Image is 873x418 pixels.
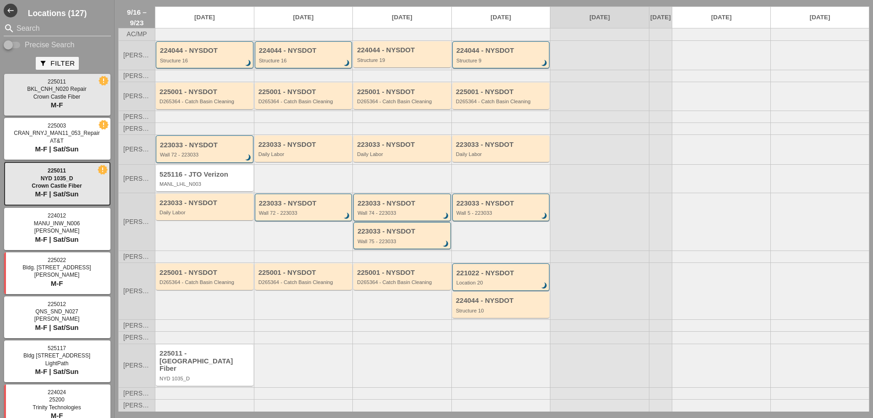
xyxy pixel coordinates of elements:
[36,57,78,70] button: Filter
[539,281,549,291] i: brightness_3
[99,121,108,129] i: new_releases
[16,21,98,36] input: Search
[159,88,251,96] div: 225001 - NYSDOT
[357,88,449,96] div: 225001 - NYSDOT
[456,308,548,313] div: Structure 10
[4,4,17,17] i: west
[123,253,150,260] span: [PERSON_NAME]
[456,200,547,207] div: 223033 - NYSDOT
[123,72,150,79] span: [PERSON_NAME]
[33,404,81,411] span: Trinity Technologies
[159,171,251,178] div: 525116 - JTO Verizon
[456,210,547,216] div: Wall 5 - 223033
[160,141,251,149] div: 223033 - NYSDOT
[357,210,448,216] div: Wall 74 - 223033
[35,190,78,198] span: M-F | Sat/Sun
[357,269,449,277] div: 225001 - NYSDOT
[48,212,66,219] span: 224012
[258,141,350,149] div: 223033 - NYSDOT
[258,269,350,277] div: 225001 - NYSDOT
[123,402,150,409] span: [PERSON_NAME]
[259,58,350,63] div: Structure 16
[34,220,80,227] span: MANU_INW_N006
[123,93,150,100] span: [PERSON_NAME]
[23,352,90,359] span: Bldg [STREET_ADDRESS]
[35,235,78,243] span: M-F | Sat/Sun
[48,78,66,85] span: 225011
[452,7,550,28] a: [DATE]
[123,7,150,28] span: 9/16 – 9/23
[771,7,869,28] a: [DATE]
[123,334,150,341] span: [PERSON_NAME]
[48,389,66,396] span: 224024
[25,40,75,50] label: Precise Search
[39,60,47,67] i: filter_alt
[159,181,251,187] div: MANL_LHL_N003
[33,94,81,100] span: Crown Castle Fiber
[123,322,150,329] span: [PERSON_NAME]
[441,211,451,221] i: brightness_3
[254,7,353,28] a: [DATE]
[32,183,82,189] span: Crown Castle Fiber
[49,396,64,403] span: 25200
[22,264,91,271] span: Bldg. [STREET_ADDRESS]
[48,345,66,351] span: 525117
[27,86,86,92] span: BKL_CNH_N020 Repair
[243,58,253,68] i: brightness_3
[357,99,449,104] div: D265364 - Catch Basin Cleaning
[160,152,251,157] div: Wall 72 - 223033
[51,279,63,287] span: M-F
[123,362,150,369] span: [PERSON_NAME]
[35,368,78,375] span: M-F | Sat/Sun
[456,280,547,285] div: Location 20
[342,211,352,221] i: brightness_3
[41,175,73,182] span: NYD 1035_D
[456,297,548,305] div: 224044 - NYSDOT
[259,200,350,207] div: 223033 - NYSDOT
[259,47,350,55] div: 224044 - NYSDOT
[342,58,352,68] i: brightness_3
[258,99,350,104] div: D265364 - Catch Basin Cleaning
[123,175,150,182] span: [PERSON_NAME]
[649,7,672,28] a: [DATE]
[159,99,251,104] div: D265364 - Catch Basin Cleaning
[48,123,66,129] span: 225003
[456,99,548,104] div: D265364 - Catch Basin Cleaning
[550,7,649,28] a: [DATE]
[456,269,547,277] div: 221022 - NYSDOT
[159,279,251,285] div: D265364 - Catch Basin Cleaning
[456,88,548,96] div: 225001 - NYSDOT
[672,7,771,28] a: [DATE]
[357,228,448,235] div: 223033 - NYSDOT
[159,199,251,207] div: 223033 - NYSDOT
[243,153,253,163] i: brightness_3
[159,350,251,373] div: 225011 - [GEOGRAPHIC_DATA] Fiber
[159,376,251,381] div: NYD 1035_D
[35,145,78,153] span: M-F | Sat/Sun
[357,200,448,207] div: 223033 - NYSDOT
[50,138,64,144] span: AT&T
[51,101,63,109] span: M-F
[357,57,449,63] div: Structure 19
[35,323,78,331] span: M-F | Sat/Sun
[4,4,17,17] button: Shrink Sidebar
[123,390,150,397] span: [PERSON_NAME]
[357,141,449,149] div: 223033 - NYSDOT
[123,288,150,295] span: [PERSON_NAME]
[539,211,549,221] i: brightness_3
[155,7,254,28] a: [DATE]
[123,146,150,153] span: [PERSON_NAME]
[99,77,108,85] i: new_releases
[357,279,449,285] div: D265364 - Catch Basin Cleaning
[4,39,111,50] div: Enable Precise search to match search terms exactly.
[258,151,350,157] div: Daily Labor
[123,218,150,225] span: [PERSON_NAME]
[14,130,99,136] span: CRAN_RNYJ_MAN11_053_Repair
[456,151,548,157] div: Daily Labor
[258,88,350,96] div: 225001 - NYSDOT
[159,210,251,215] div: Daily Labor
[123,113,150,120] span: [PERSON_NAME]
[99,166,107,174] i: new_releases
[35,308,78,315] span: QNS_SND_N027
[39,58,75,69] div: Filter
